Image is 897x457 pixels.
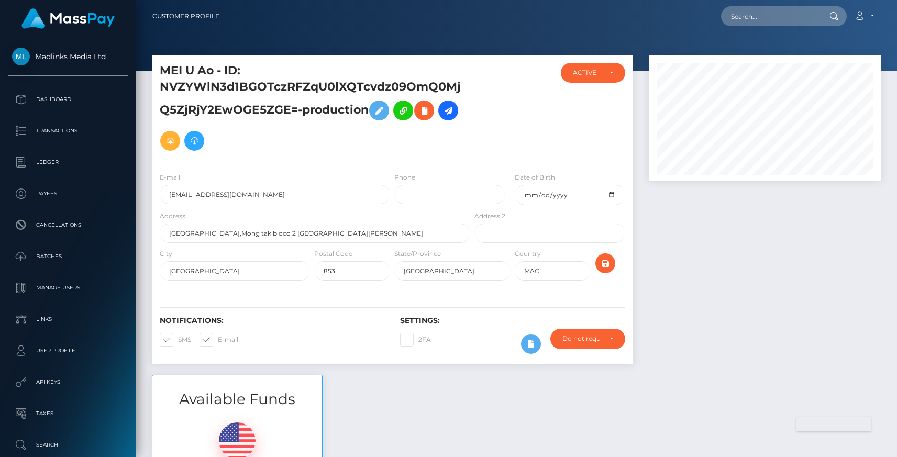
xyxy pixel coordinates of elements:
label: E-mail [160,173,180,182]
p: Cancellations [12,217,124,233]
p: Payees [12,186,124,202]
a: Transactions [8,118,128,144]
label: 2FA [400,333,431,347]
a: Batches [8,243,128,270]
p: Ledger [12,154,124,170]
a: User Profile [8,338,128,364]
a: Initiate Payout [438,101,458,120]
a: Links [8,306,128,332]
p: Search [12,437,124,453]
p: Transactions [12,123,124,139]
img: Madlinks Media Ltd [12,48,30,65]
img: MassPay Logo [21,8,115,29]
label: SMS [160,333,191,347]
h6: Notifications: [160,316,384,325]
p: Manage Users [12,280,124,296]
a: Manage Users [8,275,128,301]
label: Country [515,249,541,259]
label: Address 2 [474,211,505,221]
p: Taxes [12,406,124,421]
label: Address [160,211,185,221]
label: Date of Birth [515,173,555,182]
label: E-mail [200,333,238,347]
input: Search... [721,6,820,26]
div: ACTIVE [573,69,601,77]
label: Phone [394,173,415,182]
a: Payees [8,181,128,207]
span: Madlinks Media Ltd [8,52,128,61]
p: User Profile [12,343,124,359]
a: API Keys [8,369,128,395]
a: Customer Profile [152,5,219,27]
h3: Available Funds [152,389,322,409]
button: Do not require [550,329,625,349]
a: Ledger [8,149,128,175]
a: Cancellations [8,212,128,238]
a: Dashboard [8,86,128,113]
label: State/Province [394,249,441,259]
button: ACTIVE [561,63,625,83]
p: Dashboard [12,92,124,107]
p: Batches [12,249,124,264]
label: Postal Code [314,249,352,259]
label: City [160,249,172,259]
p: Links [12,311,124,327]
h6: Settings: [400,316,625,325]
a: Taxes [8,400,128,427]
h5: MEI U Ao - ID: NVZYWlN3d1BGOTczRFZqU0lXQTcvdz09OmQ0MjQ5ZjRjY2EwOGE5ZGE=-production [160,63,464,156]
div: Do not require [562,335,601,343]
p: API Keys [12,374,124,390]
